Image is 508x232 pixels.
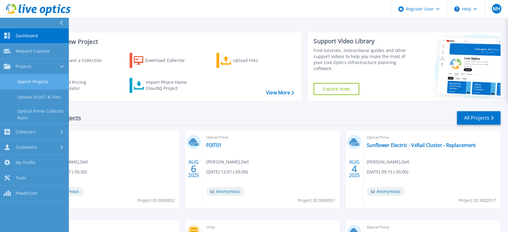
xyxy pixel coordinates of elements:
span: Optical Prime [206,134,336,141]
span: Dashboard [16,33,38,38]
div: Upload Files [233,54,281,66]
h3: Start a New Project [43,38,294,45]
span: Request Capture [16,48,50,54]
div: AUG 2025 [349,158,360,180]
span: Anonymous [367,187,405,196]
span: [PERSON_NAME] , Dell [367,159,409,165]
span: Projects [16,64,32,69]
span: Customers [16,145,37,150]
a: Explore Now! [314,83,359,95]
span: Optical Prime [45,134,176,141]
span: PowerSizer [16,191,38,196]
span: 4 [352,166,357,171]
div: Support Video Library [314,37,411,45]
a: Download Collector [130,53,197,68]
div: Cloud Pricing Calculator [59,79,107,91]
a: All Projects [457,111,500,125]
div: Request a Collection [60,54,108,66]
span: Project ID: 3002017 [459,197,496,204]
div: AUG 2025 [188,158,199,180]
span: Project ID: 3004951 [298,197,335,204]
span: [DATE] 09:15 (-05:00) [367,169,408,175]
span: Collectors [16,129,35,135]
a: Sunflower Electric - VxRail Cluster - Replacement [367,142,476,148]
a: View More [266,90,294,96]
span: [PERSON_NAME] , Dell [206,159,249,165]
span: Optical Prime [367,134,497,141]
span: Unity [206,224,336,230]
span: Optical Prime [367,224,497,230]
span: Optical Prime [45,224,176,230]
a: FOIT01 [206,142,222,148]
div: Find tutorials, instructional guides and other support videos to help you make the most of your L... [314,47,411,72]
div: Import Phone Home CloudIQ Project [146,79,193,91]
div: Download Collector [145,54,193,66]
span: Anonymous [206,187,244,196]
span: My Profile [16,160,35,165]
span: Project ID: 3004952 [137,197,175,204]
span: MH [492,6,500,11]
a: Cloud Pricing Calculator [43,78,110,93]
span: [DATE] 12:07 (-05:00) [206,169,248,175]
a: Request a Collection [43,53,110,68]
a: Upload Files [216,53,283,68]
span: 6 [191,166,196,171]
span: Tools [16,175,26,181]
